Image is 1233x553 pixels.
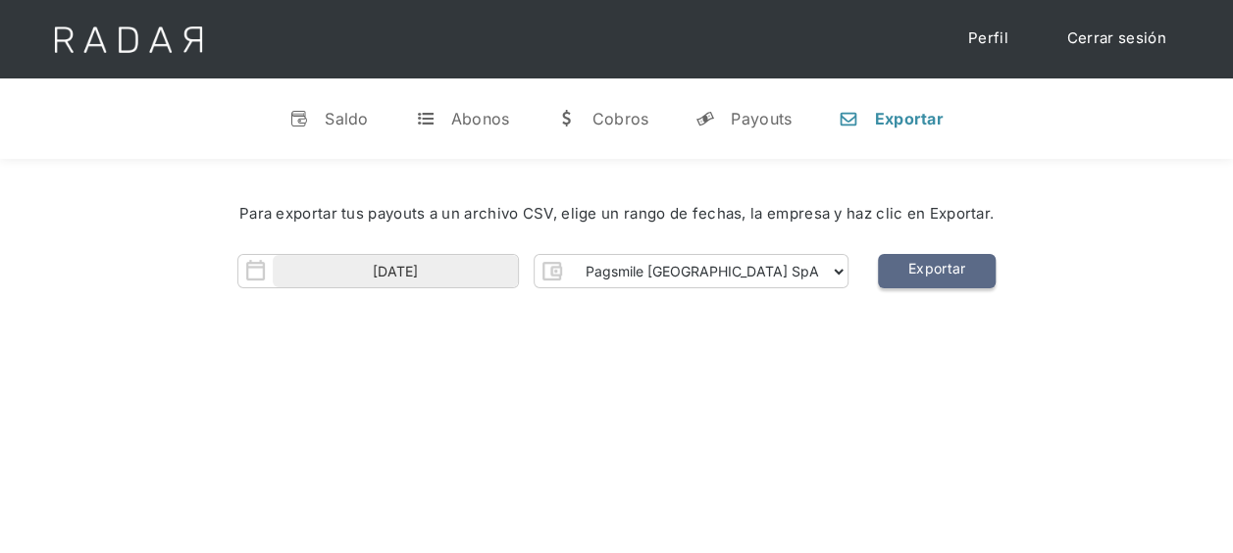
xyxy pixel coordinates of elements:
form: Form [237,254,848,288]
a: Cerrar sesión [1048,20,1186,58]
div: Exportar [874,109,943,128]
div: v [289,109,309,128]
div: Saldo [325,109,369,128]
div: t [416,109,436,128]
div: w [556,109,576,128]
div: y [695,109,715,128]
div: Abonos [451,109,510,128]
a: Perfil [949,20,1028,58]
div: Para exportar tus payouts a un archivo CSV, elige un rango de fechas, la empresa y haz clic en Ex... [59,203,1174,226]
div: Payouts [731,109,792,128]
div: Cobros [591,109,648,128]
div: n [839,109,858,128]
a: Exportar [878,254,996,288]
